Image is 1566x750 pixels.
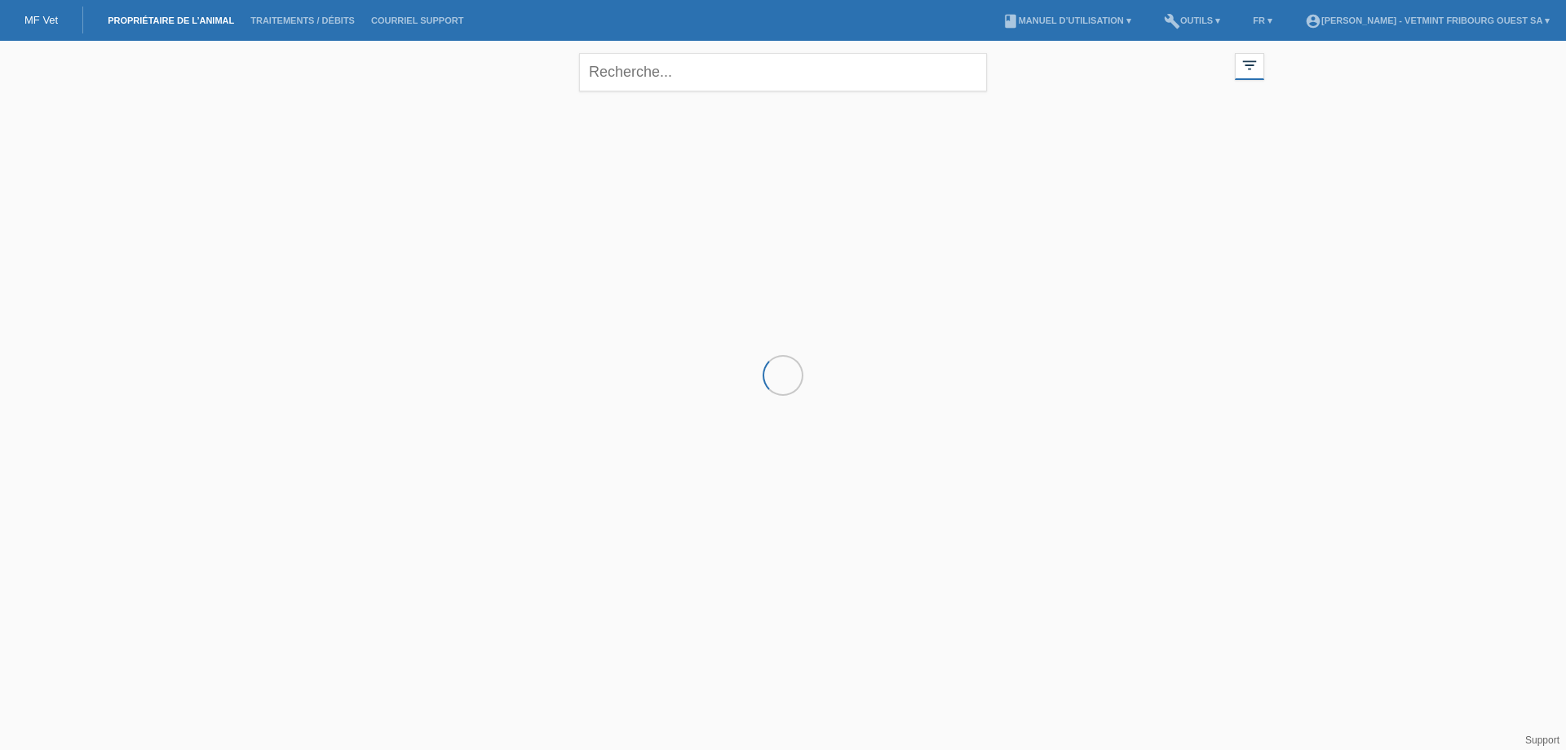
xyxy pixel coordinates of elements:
a: Support [1525,734,1559,746]
input: Recherche... [579,53,987,91]
i: book [1002,13,1019,29]
a: Courriel Support [363,16,471,25]
a: Traitements / débits [242,16,363,25]
i: filter_list [1241,56,1259,74]
a: bookManuel d’utilisation ▾ [994,16,1139,25]
a: Propriétaire de l’animal [100,16,242,25]
a: FR ▾ [1245,16,1281,25]
i: account_circle [1305,13,1321,29]
a: buildOutils ▾ [1156,16,1228,25]
a: account_circle[PERSON_NAME] - Vetmint Fribourg Ouest SA ▾ [1297,16,1558,25]
a: MF Vet [24,14,58,26]
i: build [1164,13,1180,29]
